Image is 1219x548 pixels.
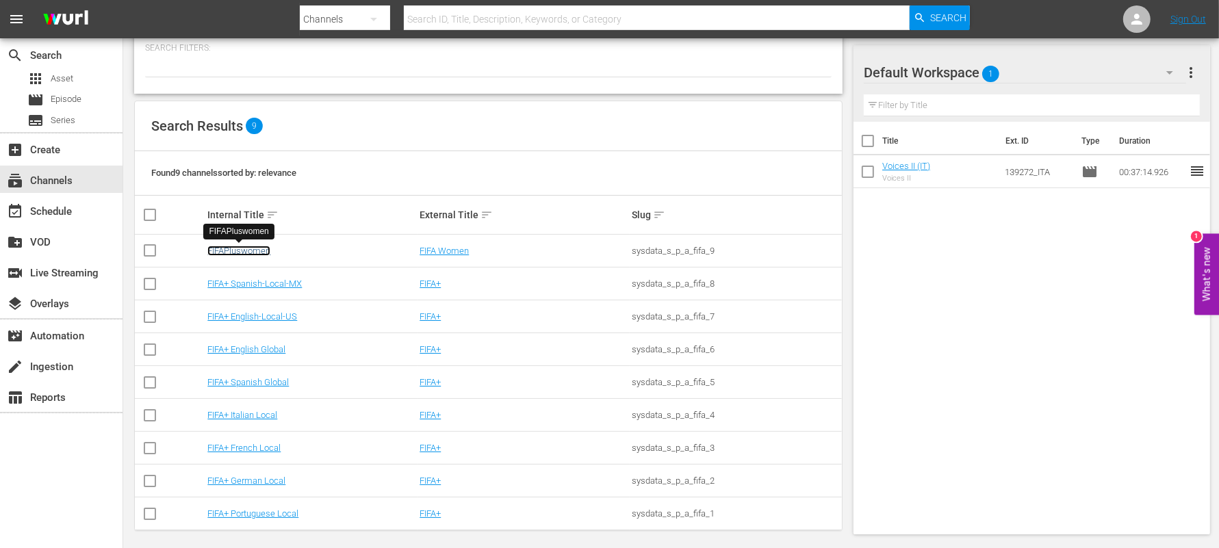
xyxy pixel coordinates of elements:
button: Search [910,5,970,30]
span: reorder [1190,163,1206,179]
span: VOD [7,234,23,250]
a: FIFA+ [420,377,441,387]
a: FIFA+ Portuguese Local [207,508,298,519]
span: Reports [7,389,23,406]
a: FIFA+ [420,508,441,519]
th: Title [882,122,997,160]
a: Voices II (IT) [882,161,930,171]
span: menu [8,11,25,27]
a: FIFAPluswomen [207,246,270,256]
th: Type [1074,122,1112,160]
span: Search Results [151,118,243,134]
span: more_vert [1183,64,1200,81]
a: FIFA Women [420,246,469,256]
span: 1 [982,60,999,88]
span: Overlays [7,296,23,312]
span: Episode [1082,164,1099,180]
div: sysdata_s_p_a_fifa_8 [632,278,840,289]
span: Schedule [7,203,23,220]
span: Create [7,142,23,158]
span: Asset [27,70,44,87]
span: Search [930,5,966,30]
div: Internal Title [207,207,415,223]
span: Asset [51,72,73,86]
td: 139272_ITA [999,155,1077,188]
span: Series [51,114,75,127]
div: Default Workspace [864,53,1186,92]
button: Open Feedback Widget [1194,233,1219,315]
span: Ingestion [7,358,23,375]
th: Duration [1112,122,1194,160]
span: Series [27,112,44,129]
button: more_vert [1183,56,1200,89]
span: sort [480,209,493,221]
span: Episode [51,92,81,106]
div: sysdata_s_p_a_fifa_2 [632,475,840,486]
div: sysdata_s_p_a_fifa_3 [632,443,840,453]
div: 1 [1191,231,1202,242]
a: FIFA+ [420,443,441,453]
a: FIFA+ [420,410,441,420]
a: FIFA+ Italian Local [207,410,277,420]
span: Episode [27,92,44,108]
a: FIFA+ [420,475,441,486]
span: 9 [246,118,263,134]
p: Search Filters: [145,42,832,54]
div: External Title [420,207,628,223]
span: sort [266,209,279,221]
a: FIFA+ Spanish-Local-MX [207,278,302,289]
span: Live Streaming [7,265,23,281]
a: FIFA+ English Global [207,344,285,354]
a: FIFA+ French Local [207,443,281,453]
span: Search [7,47,23,64]
div: FIFAPluswomen [209,226,268,237]
a: FIFA+ [420,344,441,354]
div: sysdata_s_p_a_fifa_7 [632,311,840,322]
div: sysdata_s_p_a_fifa_4 [632,410,840,420]
span: Found 9 channels sorted by: relevance [151,168,296,178]
div: sysdata_s_p_a_fifa_6 [632,344,840,354]
a: FIFA+ German Local [207,475,285,486]
div: Slug [632,207,840,223]
a: FIFA+ English-Local-US [207,311,297,322]
span: Channels [7,172,23,189]
span: Automation [7,328,23,344]
a: FIFA+ [420,278,441,289]
a: Sign Out [1170,14,1206,25]
div: sysdata_s_p_a_fifa_5 [632,377,840,387]
td: 00:37:14.926 [1114,155,1190,188]
img: ans4CAIJ8jUAAAAAAAAAAAAAAAAAAAAAAAAgQb4GAAAAAAAAAAAAAAAAAAAAAAAAJMjXAAAAAAAAAAAAAAAAAAAAAAAAgAT5G... [33,3,99,36]
a: FIFA+ Spanish Global [207,377,289,387]
div: sysdata_s_p_a_fifa_1 [632,508,840,519]
th: Ext. ID [997,122,1074,160]
div: Voices II [882,174,930,183]
div: sysdata_s_p_a_fifa_9 [632,246,840,256]
span: sort [653,209,665,221]
a: FIFA+ [420,311,441,322]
